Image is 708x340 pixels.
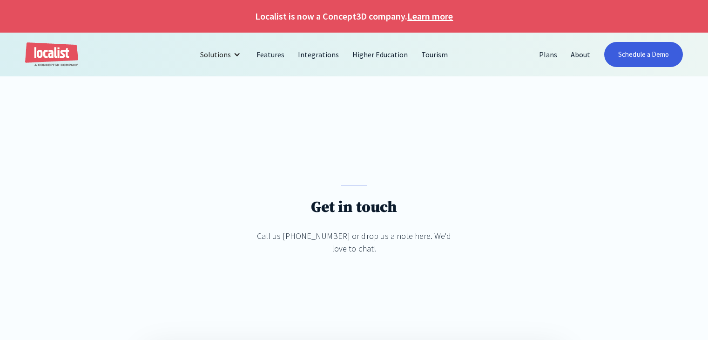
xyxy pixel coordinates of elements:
a: Higher Education [346,43,415,66]
h1: Get in touch [311,198,397,217]
div: Solutions [193,43,249,66]
a: Tourism [415,43,455,66]
a: About [564,43,597,66]
div: Solutions [200,49,231,60]
a: Learn more [407,9,453,23]
a: home [25,42,78,67]
div: Call us [PHONE_NUMBER] or drop us a note here. We'd love to chat! [253,230,455,255]
a: Plans [533,43,564,66]
a: Schedule a Demo [604,42,682,67]
a: Features [250,43,291,66]
a: Integrations [291,43,346,66]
